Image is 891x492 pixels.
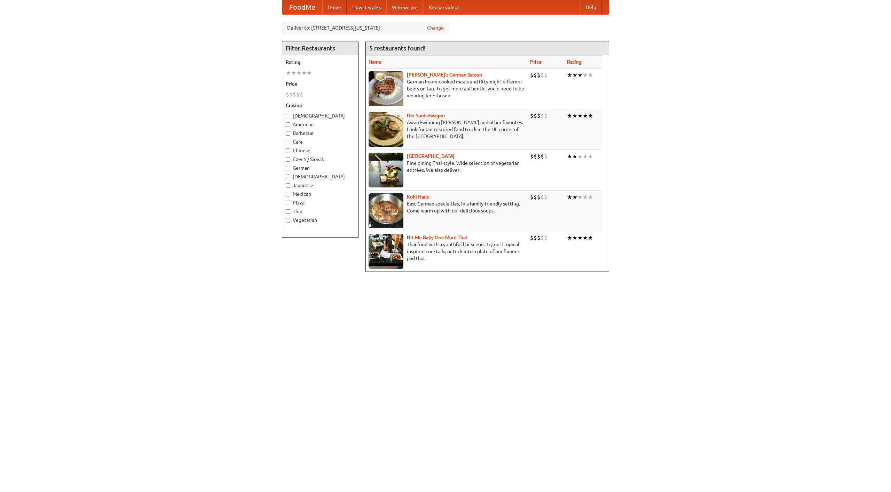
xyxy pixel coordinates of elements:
[534,153,537,160] li: $
[286,147,355,154] label: Chinese
[580,0,602,14] a: Help
[282,41,358,55] h4: Filter Restaurants
[583,153,588,160] li: ★
[530,234,534,242] li: $
[286,217,355,224] label: Vegetarian
[369,160,525,174] p: Fine dining Thai-style. Wide selection of vegetarian entrées. We also deliver.
[286,173,355,180] label: [DEMOGRAPHIC_DATA]
[583,193,588,201] li: ★
[369,78,525,99] p: German home-cooked meals and fifty-eight different beers on tap. To get more authentic, you'd nee...
[530,59,542,65] a: Price
[369,153,403,187] img: satay.jpg
[588,234,593,242] li: ★
[577,193,583,201] li: ★
[427,24,444,31] a: Change
[534,234,537,242] li: $
[530,112,534,120] li: $
[537,112,541,120] li: $
[286,182,355,189] label: Japanese
[583,112,588,120] li: ★
[407,153,455,159] a: [GEOGRAPHIC_DATA]
[369,241,525,262] p: Thai food with a youthful bar scene. Try our tropical inspired cocktails, or tuck into a plate of...
[583,71,588,79] li: ★
[307,69,312,77] li: ★
[286,59,355,66] h5: Rating
[577,153,583,160] li: ★
[286,191,355,197] label: Mexican
[530,193,534,201] li: $
[282,0,322,14] a: FoodMe
[567,193,572,201] li: ★
[286,201,290,205] input: Pizza
[567,153,572,160] li: ★
[544,153,547,160] li: $
[407,113,445,118] a: Der Speisewagen
[541,112,544,120] li: $
[588,71,593,79] li: ★
[322,0,347,14] a: Home
[286,157,290,162] input: Czech / Slovak
[286,91,289,98] li: $
[407,72,482,78] a: [PERSON_NAME]'s German Saloon
[541,153,544,160] li: $
[567,112,572,120] li: ★
[282,22,449,34] div: Deliver to: [STREET_ADDRESS][US_STATE]
[544,234,547,242] li: $
[291,69,296,77] li: ★
[407,235,467,240] a: Hit Me Baby One More Thai
[407,194,429,200] a: Kohl Haus
[423,0,465,14] a: Recipe videos
[286,122,290,127] input: American
[347,0,386,14] a: How it works
[369,200,525,214] p: East German specialties, in a family-friendly setting. Come warm up with our delicious soups.
[289,91,293,98] li: $
[537,193,541,201] li: $
[537,153,541,160] li: $
[286,183,290,188] input: Japanese
[567,71,572,79] li: ★
[286,166,290,170] input: German
[296,91,300,98] li: $
[583,234,588,242] li: ★
[286,131,290,136] input: Barbecue
[296,69,301,77] li: ★
[286,140,290,144] input: Cafe
[286,164,355,171] label: German
[577,112,583,120] li: ★
[286,130,355,137] label: Barbecue
[286,156,355,163] label: Czech / Slovak
[572,234,577,242] li: ★
[286,114,290,118] input: [DEMOGRAPHIC_DATA]
[293,91,296,98] li: $
[386,0,423,14] a: Who we are
[300,91,303,98] li: $
[588,112,593,120] li: ★
[534,71,537,79] li: $
[544,71,547,79] li: $
[572,153,577,160] li: ★
[567,59,582,65] a: Rating
[286,80,355,87] h5: Price
[286,148,290,153] input: Chinese
[286,138,355,145] label: Cafe
[577,71,583,79] li: ★
[530,153,534,160] li: $
[541,71,544,79] li: $
[286,175,290,179] input: [DEMOGRAPHIC_DATA]
[588,153,593,160] li: ★
[534,193,537,201] li: $
[286,102,355,109] h5: Cuisine
[369,112,403,147] img: speisewagen.jpg
[541,193,544,201] li: $
[534,112,537,120] li: $
[369,193,403,228] img: kohlhaus.jpg
[588,193,593,201] li: ★
[530,71,534,79] li: $
[369,45,426,51] ng-pluralize: 5 restaurants found!
[369,59,381,65] a: Name
[567,234,572,242] li: ★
